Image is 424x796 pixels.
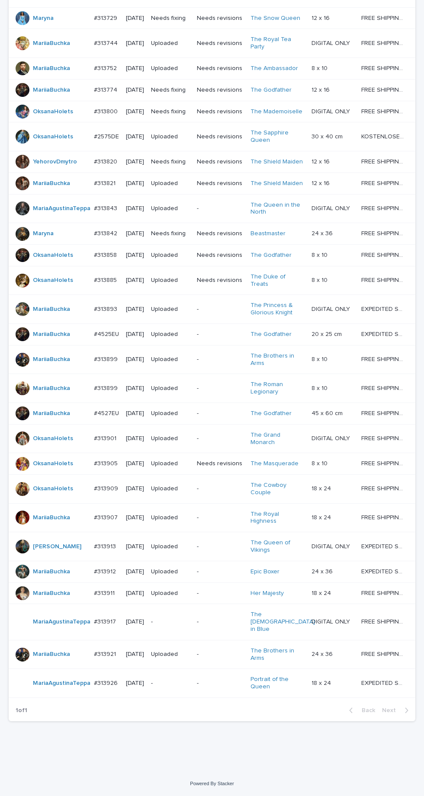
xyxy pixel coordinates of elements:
[33,40,70,47] a: MariiaBuchka
[9,453,418,475] tr: OksanaHolets #313905#313905 [DATE]UploadedNeeds revisionsThe Masquerade 8 x 108 x 10 FREE SHIPPIN...
[197,410,243,417] p: -
[126,277,144,284] p: [DATE]
[251,129,305,144] a: The Sapphire Queen
[94,203,119,212] p: #313843
[33,65,70,72] a: MariiaBuchka
[126,680,144,687] p: [DATE]
[33,86,70,94] a: MariiaBuchka
[33,180,70,187] a: MariiaBuchka
[94,617,118,626] p: #313917
[33,252,73,259] a: OksanaHolets
[9,424,418,453] tr: OksanaHolets #313901#313901 [DATE]Uploaded-The Grand Monarch DIGITAL ONLYDIGITAL ONLY FREE SHIPPI...
[94,483,120,492] p: #313909
[197,306,243,313] p: -
[197,158,243,166] p: Needs revisions
[361,13,405,22] p: FREE SHIPPING - preview in 1-2 business days, after your approval delivery will take 5-10 b.d.
[33,385,70,392] a: MariiaBuchka
[382,707,401,713] span: Next
[197,86,243,94] p: Needs revisions
[9,640,418,669] tr: MariiaBuchka #313921#313921 [DATE]Uploaded-The Brothers in Arms 24 x 3624 x 36 FREE SHIPPING - pr...
[197,230,243,237] p: Needs revisions
[312,178,331,187] p: 12 x 16
[151,435,190,442] p: Uploaded
[312,458,329,467] p: 8 x 10
[197,65,243,72] p: Needs revisions
[126,230,144,237] p: [DATE]
[190,781,234,786] a: Powered By Stacker
[312,433,352,442] p: DIGITAL ONLY
[342,706,379,714] button: Back
[312,566,334,575] p: 24 x 36
[9,194,418,223] tr: MariaAgustinaTeppa #313843#313843 [DATE]Uploaded-The Queen in the North DIGITAL ONLYDIGITAL ONLY ...
[9,669,418,698] tr: MariaAgustinaTeppa #313926#313926 [DATE]--Portrait of the Queen 18 x 2418 x 24 EXPEDITED SHIPPING...
[361,588,405,597] p: FREE SHIPPING - preview in 1-2 business days, after your approval delivery will take 5-10 b.d.
[94,275,119,284] p: #313885
[361,483,405,492] p: FREE SHIPPING - preview in 1-2 business days, after your approval delivery will take 5-10 b.d.
[151,568,190,575] p: Uploaded
[151,331,190,338] p: Uploaded
[94,178,117,187] p: #313821
[9,122,418,151] tr: OksanaHolets #2575DE#2575DE [DATE]UploadedNeeds revisionsThe Sapphire Queen 30 x 40 cm30 x 40 cm ...
[197,651,243,658] p: -
[251,568,279,575] a: Epic Boxer
[9,266,418,295] tr: OksanaHolets #313885#313885 [DATE]UploadedNeeds revisionsThe Duke of Treats 8 x 108 x 10 FREE SHI...
[251,36,305,51] a: The Royal Tea Party
[361,566,405,575] p: EXPEDITED SHIPPING - preview in 1 business day; delivery up to 5 business days after your approval.
[312,275,329,284] p: 8 x 10
[9,345,418,374] tr: MariiaBuchka #313899#313899 [DATE]Uploaded-The Brothers in Arms 8 x 108 x 10 FREE SHIPPING - prev...
[126,205,144,212] p: [DATE]
[126,514,144,521] p: [DATE]
[312,250,329,259] p: 8 x 10
[94,13,119,22] p: #313729
[361,541,405,550] p: EXPEDITED SHIPPING - preview in 1 business day; delivery up to 5 business days after your approval.
[197,485,243,492] p: -
[9,532,418,561] tr: [PERSON_NAME] #313913#313913 [DATE]Uploaded-The Queen of Vikings DIGITAL ONLYDIGITAL ONLY EXPEDIT...
[197,205,243,212] p: -
[126,460,144,467] p: [DATE]
[33,680,90,687] a: MariaAgustinaTeppa
[151,385,190,392] p: Uploaded
[151,356,190,363] p: Uploaded
[33,205,90,212] a: MariaAgustinaTeppa
[9,561,418,582] tr: MariiaBuchka #313912#313912 [DATE]Uploaded-Epic Boxer 24 x 3624 x 36 EXPEDITED SHIPPING - preview...
[197,568,243,575] p: -
[361,433,405,442] p: FREE SHIPPING - preview in 1-2 business days, after your approval delivery will take 5-10 b.d.
[94,678,119,687] p: #313926
[251,647,305,662] a: The Brothers in Arms
[251,511,305,525] a: The Royal Highness
[251,252,292,259] a: The Godfather
[251,65,298,72] a: The Ambassador
[251,676,305,691] a: Portrait of the Queen
[94,304,119,313] p: #313893
[251,482,305,496] a: The Cowboy Couple
[126,356,144,363] p: [DATE]
[9,173,418,194] tr: MariiaBuchka #313821#313821 [DATE]UploadedNeeds revisionsThe Shield Maiden 12 x 1612 x 16 FREE SH...
[251,15,300,22] a: The Snow Queen
[312,329,344,338] p: 20 x 25 cm
[151,86,190,94] p: Needs fixing
[151,15,190,22] p: Needs fixing
[94,250,119,259] p: #313858
[9,323,418,345] tr: MariiaBuchka #4525EU#4525EU [DATE]Uploaded-The Godfather 20 x 25 cm20 x 25 cm EXPEDITED SHIPPING ...
[126,180,144,187] p: [DATE]
[9,101,418,122] tr: OksanaHolets #313800#313800 [DATE]Needs fixingNeeds revisionsThe Mademoiselle DIGITAL ONLYDIGITAL...
[94,63,119,72] p: #313752
[197,108,243,115] p: Needs revisions
[357,707,375,713] span: Back
[94,383,119,392] p: #313899
[361,250,405,259] p: FREE SHIPPING - preview in 1-2 business days, after your approval delivery will take 5-10 b.d.
[9,604,418,640] tr: MariaAgustinaTeppa #313917#313917 [DATE]--The [DEMOGRAPHIC_DATA] in Blue DIGITAL ONLYDIGITAL ONLY...
[9,700,34,721] p: 1 of 1
[94,649,118,658] p: #313921
[9,29,418,58] tr: MariiaBuchka #313744#313744 [DATE]UploadedNeeds revisionsThe Royal Tea Party DIGITAL ONLYDIGITAL ...
[94,458,119,467] p: #313905
[33,410,70,417] a: MariiaBuchka
[126,40,144,47] p: [DATE]
[361,678,405,687] p: EXPEDITED SHIPPING - preview in 1 business day; delivery up to 5 business days after your approval.
[312,588,333,597] p: 18 x 24
[251,158,303,166] a: The Shield Maiden
[126,86,144,94] p: [DATE]
[151,158,190,166] p: Needs fixing
[312,203,352,212] p: DIGITAL ONLY
[361,106,405,115] p: FREE SHIPPING - preview in 1-2 business days, after your approval delivery will take 5-10 b.d.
